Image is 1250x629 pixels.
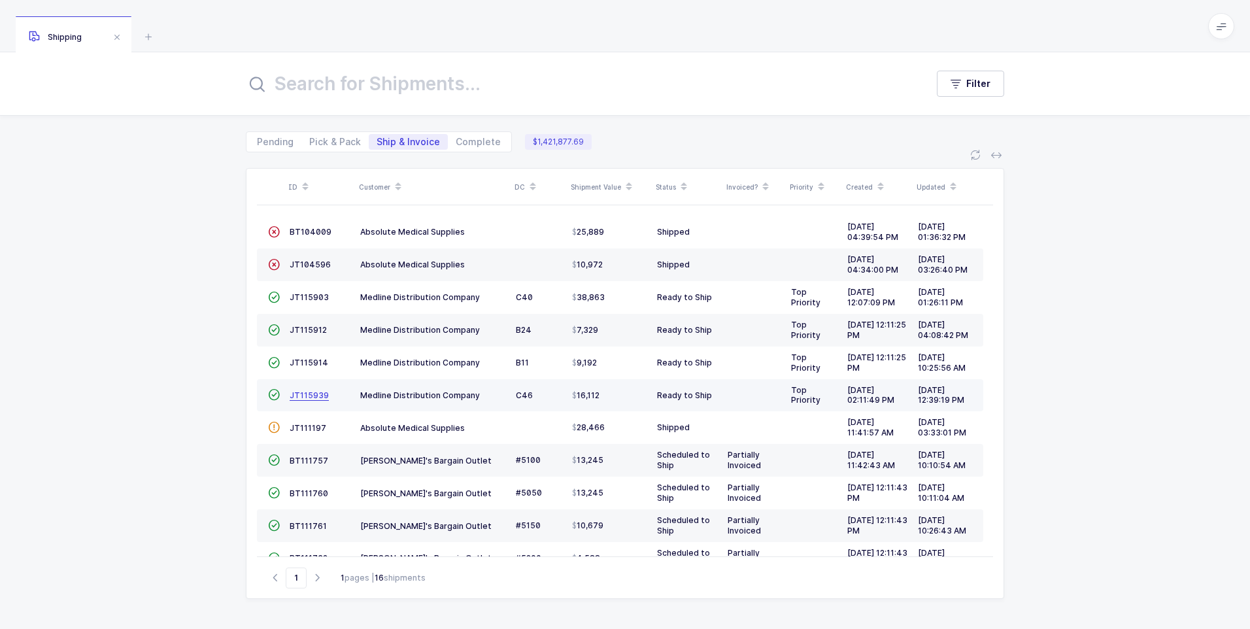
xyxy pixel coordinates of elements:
[726,176,782,198] div: Invoiced?
[847,483,907,503] span: [DATE] 12:11:43 PM
[268,455,280,465] span: 
[268,358,280,367] span: 
[516,520,541,530] span: #5150
[847,254,898,275] span: [DATE] 04:34:00 PM
[377,137,440,146] span: Ship & Invoice
[728,483,781,503] div: Partially Invoiced
[268,520,280,530] span: 
[847,385,894,405] span: [DATE] 02:11:49 PM
[918,515,966,535] span: [DATE] 10:26:43 AM
[360,260,465,269] span: Absolute Medical Supplies
[268,553,280,563] span: 
[791,287,820,307] span: Top Priority
[657,422,690,432] span: Shipped
[290,390,329,400] span: JT115939
[791,320,820,340] span: Top Priority
[359,176,507,198] div: Customer
[516,325,532,335] span: B24
[268,488,280,498] span: 
[656,176,718,198] div: Status
[847,352,906,373] span: [DATE] 12:11:25 PM
[290,260,331,269] span: JT104596
[657,292,712,302] span: Ready to Ship
[286,568,307,588] span: Go to
[918,254,968,275] span: [DATE] 03:26:40 PM
[290,521,327,531] span: BT111761
[290,292,329,302] span: JT115903
[360,423,465,433] span: Absolute Medical Supplies
[847,515,907,535] span: [DATE] 12:11:43 PM
[572,292,605,303] span: 38,863
[375,573,384,583] b: 16
[572,390,600,401] span: 16,112
[360,358,480,367] span: Medline Distribution Company
[918,450,966,470] span: [DATE] 10:10:54 AM
[728,548,781,569] div: Partially Invoiced
[657,227,690,237] span: Shipped
[918,320,968,340] span: [DATE] 04:08:42 PM
[516,488,542,498] span: #5050
[309,137,361,146] span: Pick & Pack
[290,423,326,433] span: JT111197
[268,292,280,302] span: 
[657,260,690,269] span: Shipped
[572,553,600,564] span: 4,588
[790,176,838,198] div: Priority
[571,176,648,198] div: Shipment Value
[572,260,603,270] span: 10,972
[847,548,907,568] span: [DATE] 12:11:43 PM
[572,358,597,368] span: 9,192
[268,390,280,399] span: 
[728,515,781,536] div: Partially Invoiced
[29,32,82,42] span: Shipping
[516,553,541,563] span: #5200
[572,520,603,531] span: 10,679
[360,456,492,466] span: [PERSON_NAME]'s Bargain Outlet
[918,287,963,307] span: [DATE] 01:26:11 PM
[525,134,592,150] span: $1,421,877.69
[268,325,280,335] span: 
[290,358,328,367] span: JT115914
[341,572,426,584] div: pages | shipments
[572,488,603,498] span: 13,245
[257,137,294,146] span: Pending
[360,325,480,335] span: Medline Distribution Company
[360,521,492,531] span: [PERSON_NAME]'s Bargain Outlet
[846,176,909,198] div: Created
[657,548,710,568] span: Scheduled to Ship
[657,515,710,535] span: Scheduled to Ship
[728,450,781,471] div: Partially Invoiced
[791,352,820,373] span: Top Priority
[847,222,898,242] span: [DATE] 04:39:54 PM
[516,455,541,465] span: #5100
[341,573,345,583] b: 1
[937,71,1004,97] button: Filter
[516,292,533,302] span: C40
[572,422,605,433] span: 28,466
[360,227,465,237] span: Absolute Medical Supplies
[657,358,712,367] span: Ready to Ship
[290,456,328,466] span: BT111757
[918,222,966,242] span: [DATE] 01:36:32 PM
[268,422,280,432] span: 
[288,176,351,198] div: ID
[657,390,712,400] span: Ready to Ship
[918,417,966,437] span: [DATE] 03:33:01 PM
[456,137,501,146] span: Complete
[918,483,964,503] span: [DATE] 10:11:04 AM
[360,390,480,400] span: Medline Distribution Company
[268,260,280,269] span: 
[360,553,492,563] span: [PERSON_NAME]'s Bargain Outlet
[515,176,563,198] div: DC
[360,488,492,498] span: [PERSON_NAME]'s Bargain Outlet
[657,325,712,335] span: Ready to Ship
[791,385,820,405] span: Top Priority
[572,325,598,335] span: 7,329
[360,292,480,302] span: Medline Distribution Company
[290,325,327,335] span: JT115912
[657,450,710,470] span: Scheduled to Ship
[847,287,895,307] span: [DATE] 12:07:09 PM
[572,455,603,466] span: 13,245
[847,417,894,437] span: [DATE] 11:41:57 AM
[847,320,906,340] span: [DATE] 12:11:25 PM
